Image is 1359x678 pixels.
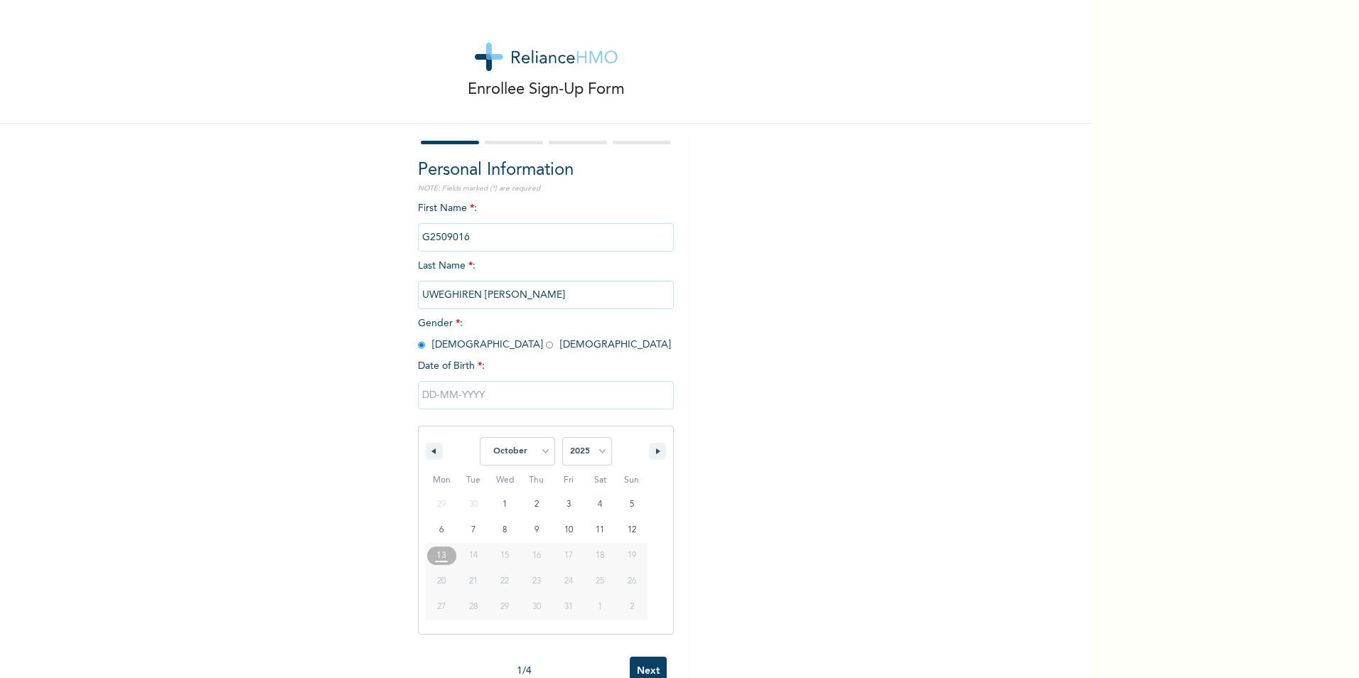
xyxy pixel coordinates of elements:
[418,381,674,409] input: DD-MM-YYYY
[418,318,671,350] span: Gender : [DEMOGRAPHIC_DATA] [DEMOGRAPHIC_DATA]
[426,517,458,543] button: 6
[458,469,490,492] span: Tue
[564,594,573,620] span: 31
[489,569,521,594] button: 22
[468,78,625,102] p: Enrollee Sign-Up Form
[521,594,553,620] button: 30
[584,543,616,569] button: 18
[584,517,616,543] button: 11
[500,594,509,620] span: 29
[552,492,584,517] button: 3
[489,492,521,517] button: 1
[503,517,507,543] span: 8
[598,492,602,517] span: 4
[566,492,571,517] span: 3
[628,543,636,569] span: 19
[458,594,490,620] button: 28
[521,569,553,594] button: 23
[469,543,478,569] span: 14
[418,281,674,309] input: Enter your last name
[437,569,446,594] span: 20
[552,543,584,569] button: 17
[458,517,490,543] button: 7
[596,517,604,543] span: 11
[596,569,604,594] span: 25
[503,492,507,517] span: 1
[500,569,509,594] span: 22
[426,569,458,594] button: 20
[418,158,674,183] h2: Personal Information
[475,43,618,71] img: logo
[500,543,509,569] span: 15
[564,517,573,543] span: 10
[458,543,490,569] button: 14
[426,543,458,569] button: 13
[458,569,490,594] button: 21
[437,594,446,620] span: 27
[628,569,636,594] span: 26
[535,492,539,517] span: 2
[469,569,478,594] span: 21
[521,517,553,543] button: 9
[616,543,648,569] button: 19
[426,594,458,620] button: 27
[616,569,648,594] button: 26
[616,517,648,543] button: 12
[469,594,478,620] span: 28
[596,543,604,569] span: 18
[630,492,634,517] span: 5
[521,492,553,517] button: 2
[439,517,444,543] span: 6
[418,203,674,242] span: First Name :
[489,517,521,543] button: 8
[628,517,636,543] span: 12
[489,594,521,620] button: 29
[521,469,553,492] span: Thu
[471,517,476,543] span: 7
[564,569,573,594] span: 24
[584,492,616,517] button: 4
[532,543,541,569] span: 16
[616,469,648,492] span: Sun
[418,183,674,194] p: NOTE: Fields marked (*) are required
[552,594,584,620] button: 31
[564,543,573,569] span: 17
[532,594,541,620] span: 30
[584,569,616,594] button: 25
[426,469,458,492] span: Mon
[552,569,584,594] button: 24
[552,469,584,492] span: Fri
[532,569,541,594] span: 23
[418,359,485,374] span: Date of Birth :
[552,517,584,543] button: 10
[418,261,674,300] span: Last Name :
[489,469,521,492] span: Wed
[418,223,674,252] input: Enter your first name
[535,517,539,543] span: 9
[436,543,446,569] span: 13
[584,469,616,492] span: Sat
[616,492,648,517] button: 5
[521,543,553,569] button: 16
[489,543,521,569] button: 15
